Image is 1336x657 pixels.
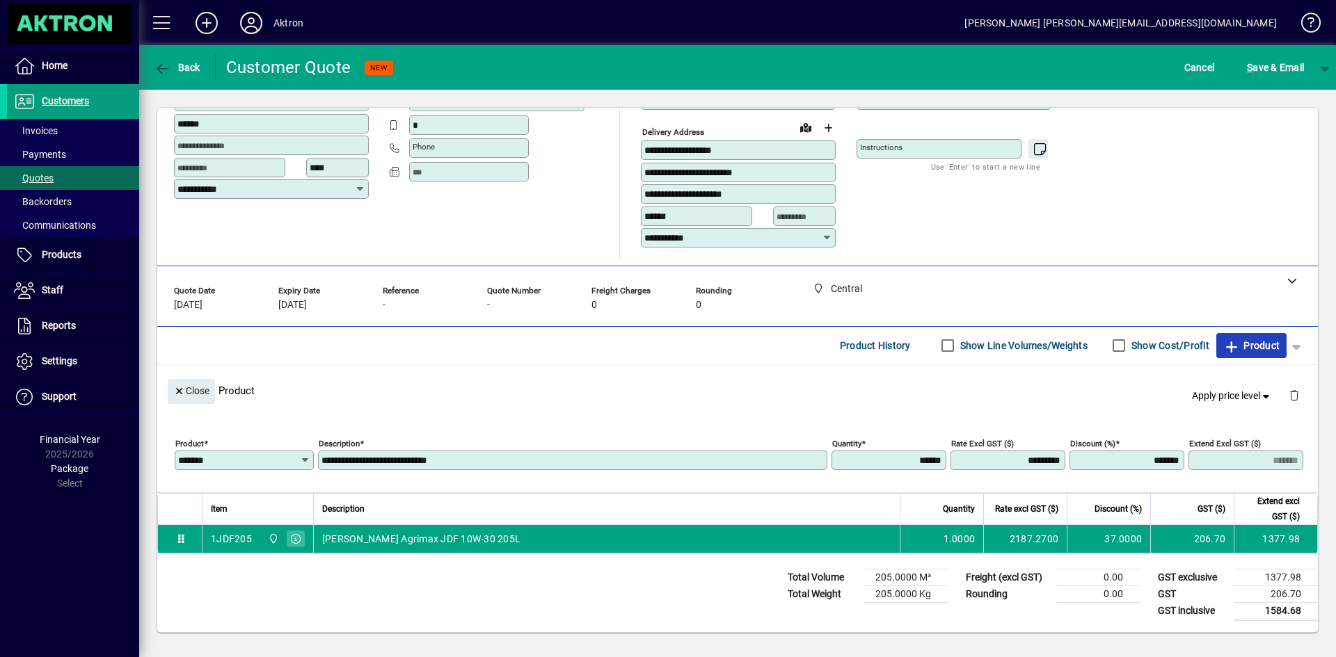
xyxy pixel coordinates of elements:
a: Products [7,238,139,273]
span: Communications [14,220,96,231]
td: 206.70 [1234,585,1318,602]
span: Extend excl GST ($) [1243,494,1300,524]
td: 1584.68 [1234,602,1318,619]
button: Delete [1278,379,1311,412]
span: Backorders [14,196,72,207]
span: Rate excl GST ($) [995,501,1058,517]
span: - [487,300,490,311]
button: Close [168,379,215,404]
span: Quotes [14,172,54,184]
td: Rounding [959,585,1056,602]
mat-label: Discount (%) [1070,438,1115,448]
a: Settings [7,344,139,379]
a: View on map [795,116,817,138]
label: Show Cost/Profit [1129,339,1209,352]
span: Package [51,463,88,474]
app-page-header-button: Back [139,55,216,80]
a: Backorders [7,190,139,213]
span: 0 [696,300,701,311]
a: Support [7,380,139,414]
span: Customers [42,95,89,106]
div: Customer Quote [226,56,351,79]
div: [PERSON_NAME] [PERSON_NAME][EMAIL_ADDRESS][DOMAIN_NAME] [964,12,1277,34]
span: Products [42,249,81,260]
span: Description [322,501,365,517]
button: Back [150,55,204,80]
span: NEW [370,63,388,72]
div: 2187.2700 [992,532,1058,546]
td: GST exclusive [1151,569,1234,585]
span: Financial Year [40,434,100,445]
a: Knowledge Base [1291,3,1319,48]
mat-label: Rate excl GST ($) [951,438,1014,448]
span: Central [264,531,280,546]
div: Product [157,365,1318,416]
td: Freight (excl GST) [959,569,1056,585]
td: 0.00 [1056,569,1140,585]
span: Reports [42,320,76,331]
mat-label: Instructions [860,143,902,152]
mat-label: Quantity [832,438,861,448]
button: Add [184,10,229,35]
span: Staff [42,284,63,295]
span: [DATE] [278,300,307,311]
span: [DATE] [174,300,202,311]
span: Invoices [14,125,58,136]
button: Cancel [1181,55,1218,80]
a: Payments [7,143,139,166]
span: Payments [14,149,66,160]
td: GST inclusive [1151,602,1234,619]
a: Quotes [7,166,139,190]
span: Close [173,380,209,403]
span: S [1247,62,1252,73]
span: [PERSON_NAME] Agrimax JDF 10W-30 205L [322,532,520,546]
span: Item [211,501,228,517]
span: ave & Email [1247,56,1304,79]
span: Discount (%) [1095,501,1142,517]
span: Settings [42,355,77,366]
td: 1377.98 [1234,569,1318,585]
a: Staff [7,273,139,308]
span: Home [42,60,67,71]
mat-label: Extend excl GST ($) [1189,438,1261,448]
span: 0 [591,300,597,311]
button: Save & Email [1240,55,1311,80]
app-page-header-button: Delete [1278,389,1311,401]
button: Choose address [817,117,839,139]
button: Product History [834,333,916,358]
td: GST [1151,585,1234,602]
td: Total Weight [781,585,864,602]
mat-hint: Use 'Enter' to start a new line [931,159,1040,175]
span: Support [42,391,77,402]
td: 205.0000 Kg [864,585,948,602]
td: 205.0000 M³ [864,569,948,585]
mat-label: Description [319,438,360,448]
span: Cancel [1184,56,1215,79]
button: Profile [229,10,273,35]
span: Apply price level [1192,389,1273,403]
a: Reports [7,309,139,343]
span: Product History [840,334,911,357]
span: GST ($) [1198,501,1225,517]
div: Aktron [273,12,303,34]
app-page-header-button: Close [164,384,218,397]
td: 1377.98 [1234,525,1317,553]
td: 37.0000 [1067,525,1150,553]
button: Product [1216,333,1287,358]
div: 1JDF205 [211,532,252,546]
td: 206.70 [1150,525,1234,553]
span: Product [1223,334,1280,357]
td: Total Volume [781,569,864,585]
button: Apply price level [1186,383,1278,408]
span: Quantity [943,501,975,517]
mat-label: Product [175,438,204,448]
a: Invoices [7,119,139,143]
span: - [383,300,385,311]
label: Show Line Volumes/Weights [957,339,1088,352]
mat-label: Phone [413,142,435,152]
a: Home [7,49,139,83]
span: 1.0000 [944,532,976,546]
span: Back [154,62,200,73]
td: 0.00 [1056,585,1140,602]
a: Communications [7,213,139,237]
